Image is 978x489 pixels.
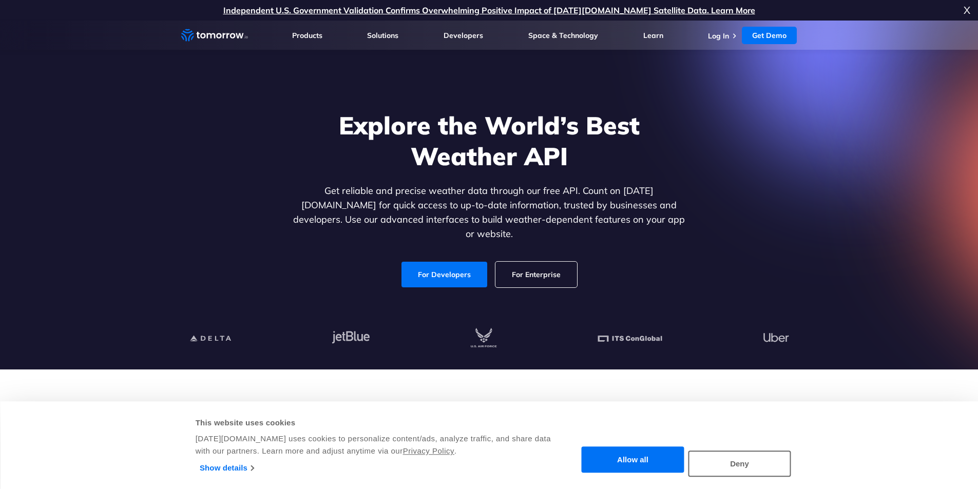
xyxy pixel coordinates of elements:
button: Deny [688,451,791,477]
a: Independent U.S. Government Validation Confirms Overwhelming Positive Impact of [DATE][DOMAIN_NAM... [223,5,755,15]
a: Products [292,31,322,40]
p: Get reliable and precise weather data through our free API. Count on [DATE][DOMAIN_NAME] for quic... [291,184,687,241]
button: Allow all [582,447,684,473]
a: For Developers [401,262,487,287]
a: Log In [708,31,729,41]
a: Solutions [367,31,398,40]
a: Get Demo [742,27,797,44]
h1: Explore the World’s Best Weather API [291,110,687,171]
a: Developers [444,31,483,40]
a: Privacy Policy [403,446,454,455]
a: Show details [200,460,254,476]
a: For Enterprise [495,262,577,287]
a: Space & Technology [528,31,598,40]
a: Learn [643,31,663,40]
a: Home link [181,28,248,43]
div: [DATE][DOMAIN_NAME] uses cookies to personalize content/ads, analyze traffic, and share data with... [196,433,552,457]
div: This website uses cookies [196,417,552,429]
